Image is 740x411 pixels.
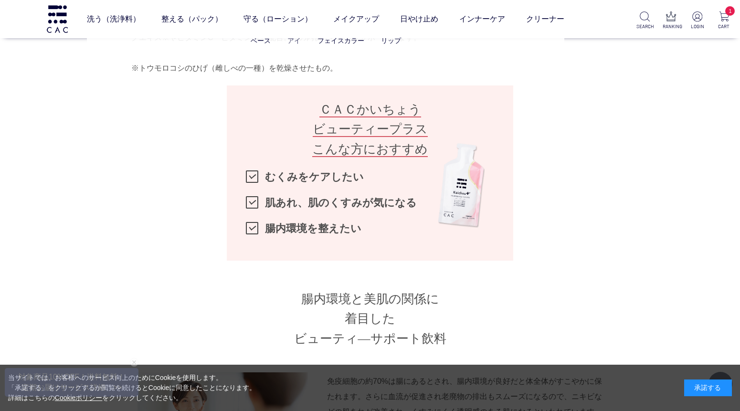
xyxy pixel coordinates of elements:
a: ベース [251,37,271,44]
li: むくみをケアしたい [246,164,494,190]
a: フェイスカラー [317,37,364,44]
a: LOGIN [689,11,706,30]
p: LOGIN [689,23,706,30]
p: SEARCH [636,23,653,30]
a: 守る（ローション） [243,6,312,32]
span: ＣＡＣかいちょう ビューティープラス こんな方におすすめ [312,102,428,157]
a: アイ [287,37,301,44]
a: RANKING [663,11,679,30]
span: 腸内環境と美肌の関係に [294,289,446,349]
a: クリーナー [526,6,564,32]
p: RANKING [663,23,679,30]
span: 1 [725,6,735,16]
li: 肌あれ、肌のくすみが気になる [246,190,494,216]
a: SEARCH [636,11,653,30]
a: インナーケア [459,6,505,32]
a: 整える（パック） [161,6,222,32]
span: 着目した ビューティ―サポート飲料 [294,309,446,348]
li: 腸内環境を整えたい [246,216,494,242]
a: 日やけ止め [400,6,438,32]
p: CART [716,23,732,30]
img: goodsR-best060506.png [437,143,485,228]
a: 洗う（洗浄料） [87,6,140,32]
a: メイクアップ [333,6,379,32]
img: logo [45,5,69,32]
a: リップ [381,37,401,44]
a: 1 CART [716,11,732,30]
div: 承諾する [684,379,732,396]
